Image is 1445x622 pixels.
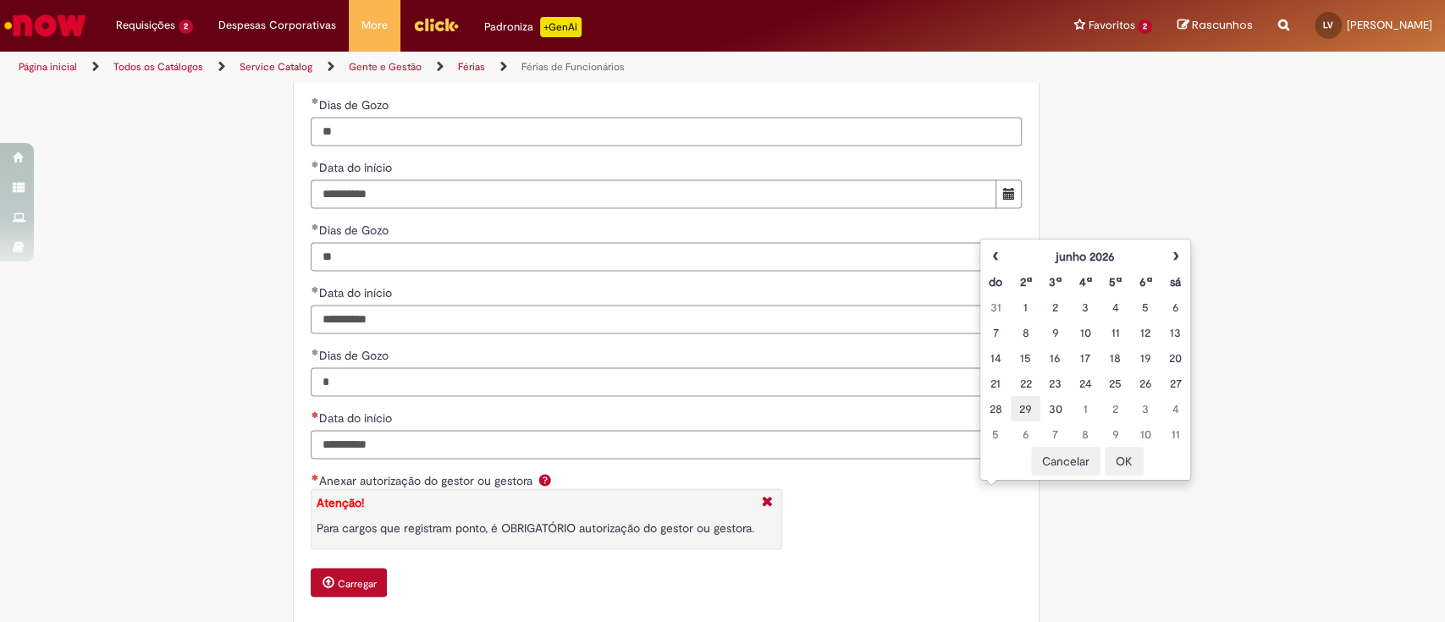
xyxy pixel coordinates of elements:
[311,179,996,208] input: Data do início 27 October 2025 Monday
[984,375,1006,392] div: 21 August 2025 Thursday
[1165,299,1186,316] div: 06 August 2025 Wednesday
[1134,350,1155,366] div: 19 August 2025 Tuesday
[1165,350,1186,366] div: 20 August 2025 Wednesday
[318,284,394,300] span: Data do início
[1015,299,1036,316] div: 01 August 2025 Friday
[311,473,318,480] span: Necessários
[1074,299,1095,316] div: 03 August 2025 Sunday
[1015,375,1036,392] div: 22 August 2025 Friday
[311,223,318,229] span: Obrigatório Preenchido
[1105,299,1126,316] div: 04 August 2025 Monday
[1134,375,1155,392] div: 26 August 2025 Tuesday
[318,347,391,362] span: Dias de Gozo
[1134,324,1155,341] div: 12 August 2025 Tuesday
[240,60,312,74] a: Service Catalog
[311,117,1022,146] input: Dias de Gozo
[318,222,391,237] span: Dias de Gozo
[1105,324,1126,341] div: 11 August 2025 Monday
[19,60,77,74] a: Página inicial
[318,96,391,112] span: Dias de Gozo
[1045,400,1066,417] div: 30 August 2025 Saturday
[1011,269,1040,294] th: Segunda-feira
[316,494,363,509] strong: Atenção!
[1165,426,1186,443] div: 11 September 2025 Thursday
[1015,400,1036,417] div: 29 August 2025 Friday
[540,17,582,37] p: +GenAi
[1031,447,1100,476] button: Cancelar
[179,19,193,34] span: 2
[980,244,1010,269] th: Mês anterior
[1074,324,1095,341] div: 10 August 2025 Sunday
[311,568,387,597] button: Carregar anexo de Anexar autorização do gestor ou gestora Required
[337,576,376,590] small: Carregar
[458,60,485,74] a: Férias
[1070,269,1100,294] th: Quarta-feira
[1134,299,1155,316] div: 05 August 2025 Tuesday
[1015,324,1036,341] div: 08 August 2025 Friday
[413,12,459,37] img: click_logo_yellow_360x200.png
[1045,299,1066,316] div: 02 August 2025 Saturday
[318,410,394,425] span: Data do início
[1100,269,1130,294] th: Quinta-feira
[996,179,1022,208] button: Mostrar calendário para Data do início
[484,17,582,37] div: Padroniza
[1045,324,1066,341] div: 09 August 2025 Saturday
[113,60,203,74] a: Todos os Catálogos
[1105,400,1126,417] div: 02 September 2025 Tuesday
[1105,350,1126,366] div: 18 August 2025 Monday
[13,52,951,83] ul: Trilhas de página
[311,305,996,333] input: Data do início 23 March 2026 Monday
[984,400,1006,417] div: 28 August 2025 Thursday
[1134,400,1155,417] div: 03 September 2025 Wednesday
[979,239,1191,481] div: Escolher data
[361,17,388,34] span: More
[311,160,318,167] span: Obrigatório Preenchido
[1130,269,1160,294] th: Sexta-feira
[218,17,336,34] span: Despesas Corporativas
[1040,269,1070,294] th: Terça-feira
[1015,426,1036,443] div: 06 September 2025 Saturday
[1323,19,1333,30] span: LV
[311,430,996,459] input: Data do início
[1192,17,1253,33] span: Rascunhos
[980,269,1010,294] th: Domingo
[1138,19,1152,34] span: 2
[1161,269,1190,294] th: Sábado
[311,242,1022,271] input: Dias de Gozo
[984,299,1006,316] div: 31 July 2025 Thursday
[1011,244,1161,269] th: junho 2026. Alternar mês
[984,350,1006,366] div: 14 August 2025 Thursday
[1165,324,1186,341] div: 13 August 2025 Wednesday
[311,97,318,104] span: Obrigatório Preenchido
[318,472,535,487] span: Anexar autorização do gestor ou gestora
[1347,18,1432,32] span: [PERSON_NAME]
[1165,400,1186,417] div: 04 September 2025 Thursday
[1105,447,1144,476] button: OK
[1045,350,1066,366] div: 16 August 2025 Saturday
[1045,426,1066,443] div: 07 September 2025 Sunday
[311,410,318,417] span: Necessários
[311,367,1022,396] input: Dias de Gozo
[2,8,89,42] img: ServiceNow
[349,60,422,74] a: Gente e Gestão
[984,426,1006,443] div: 05 September 2025 Friday
[1165,375,1186,392] div: 27 August 2025 Wednesday
[1074,426,1095,443] div: 08 September 2025 Monday
[311,348,318,355] span: Obrigatório Preenchido
[521,60,625,74] a: Férias de Funcionários
[1015,350,1036,366] div: 15 August 2025 Friday
[1178,18,1253,34] a: Rascunhos
[1088,17,1134,34] span: Favoritos
[1045,375,1066,392] div: 23 August 2025 Saturday
[1074,375,1095,392] div: 24 August 2025 Sunday
[318,159,394,174] span: Data do início
[1074,350,1095,366] div: 17 August 2025 Sunday
[758,493,777,511] i: Fechar More information Por question_anexo_obriatorio_registro_de_ponto
[311,285,318,292] span: Obrigatório Preenchido
[984,324,1006,341] div: 07 August 2025 Thursday
[1074,400,1095,417] div: 01 September 2025 Monday
[535,472,555,486] span: Ajuda para Anexar autorização do gestor ou gestora
[1161,244,1190,269] th: Próximo mês
[1105,426,1126,443] div: 09 September 2025 Tuesday
[316,519,753,536] p: Para cargos que registram ponto, é OBRIGATÓRIO autorização do gestor ou gestora.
